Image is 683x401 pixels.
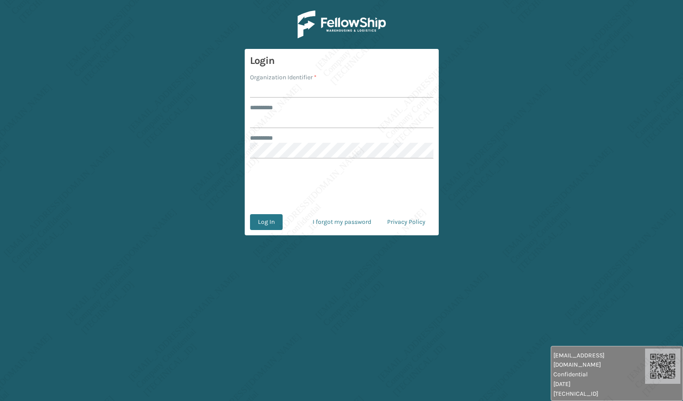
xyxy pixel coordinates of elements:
[305,214,379,230] a: I forgot my password
[250,54,433,67] h3: Login
[553,389,645,398] span: [TECHNICAL_ID]
[298,11,386,38] img: Logo
[553,379,645,389] span: [DATE]
[553,370,645,379] span: Confidential
[379,214,433,230] a: Privacy Policy
[250,73,317,82] label: Organization Identifier
[275,169,409,204] iframe: reCAPTCHA
[250,214,283,230] button: Log In
[553,351,645,369] span: [EMAIL_ADDRESS][DOMAIN_NAME]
